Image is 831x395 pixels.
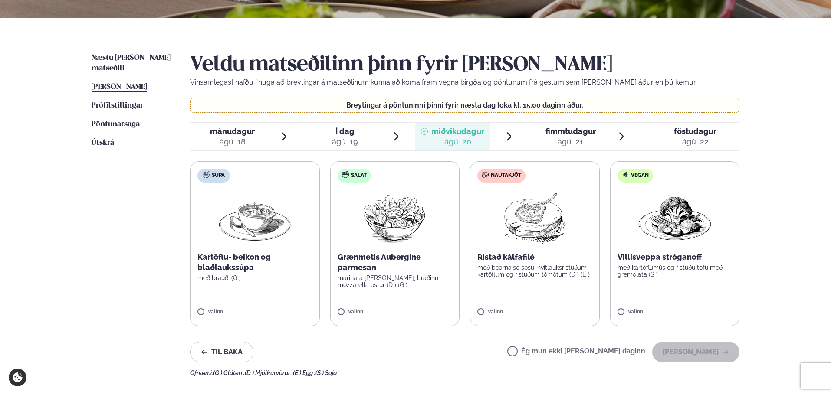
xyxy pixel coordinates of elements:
button: Til baka [190,342,253,362]
span: Útskrá [92,139,114,147]
span: Pöntunarsaga [92,121,140,128]
span: (D ) Mjólkurvörur , [245,369,293,376]
div: ágú. 19 [332,137,358,147]
div: Ofnæmi: [190,369,739,376]
img: Vegan.png [637,189,713,245]
img: Salad.png [356,189,433,245]
span: mánudagur [210,127,255,136]
img: Lamb-Meat.png [496,189,573,245]
div: ágú. 20 [431,137,484,147]
span: föstudagur [674,127,716,136]
a: [PERSON_NAME] [92,82,147,92]
span: (E ) Egg , [293,369,315,376]
span: miðvikudagur [431,127,484,136]
button: [PERSON_NAME] [652,342,739,362]
p: Villisveppa stróganoff [618,252,732,262]
a: Cookie settings [9,369,26,386]
span: Í dag [332,126,358,137]
div: ágú. 21 [545,137,596,147]
a: Næstu [PERSON_NAME] matseðill [92,53,173,74]
span: Prófílstillingar [92,102,143,109]
img: Soup.png [217,189,293,245]
p: Breytingar á pöntuninni þinni fyrir næsta dag loka kl. 15:00 daginn áður. [199,102,731,109]
h2: Veldu matseðilinn þinn fyrir [PERSON_NAME] [190,53,739,77]
span: Salat [351,172,367,179]
a: Pöntunarsaga [92,119,140,130]
span: Vegan [631,172,649,179]
span: Súpa [212,172,225,179]
span: Næstu [PERSON_NAME] matseðill [92,54,171,72]
img: Vegan.svg [622,171,629,178]
span: (G ) Glúten , [213,369,245,376]
p: Grænmetis Aubergine parmesan [338,252,453,273]
a: Útskrá [92,138,114,148]
p: með kartöflumús og ristuðu tofu með gremolata (S ) [618,264,732,278]
span: (S ) Soja [315,369,337,376]
img: beef.svg [482,171,489,178]
div: ágú. 22 [674,137,716,147]
p: með brauði (G ) [197,274,312,281]
img: soup.svg [203,171,210,178]
p: Vinsamlegast hafðu í huga að breytingar á matseðlinum kunna að koma fram vegna birgða og pöntunum... [190,77,739,88]
p: Ristað kálfafilé [477,252,592,262]
div: ágú. 18 [210,137,255,147]
a: Prófílstillingar [92,101,143,111]
img: salad.svg [342,171,349,178]
span: [PERSON_NAME] [92,83,147,91]
p: marinara [PERSON_NAME], bráðinn mozzarella ostur (D ) (G ) [338,274,453,288]
p: Kartöflu- beikon og blaðlaukssúpa [197,252,312,273]
span: fimmtudagur [545,127,596,136]
span: Nautakjöt [491,172,521,179]
p: með bearnaise sósu, hvítlauksristuðum kartöflum og ristuðum tómötum (D ) (E ) [477,264,592,278]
